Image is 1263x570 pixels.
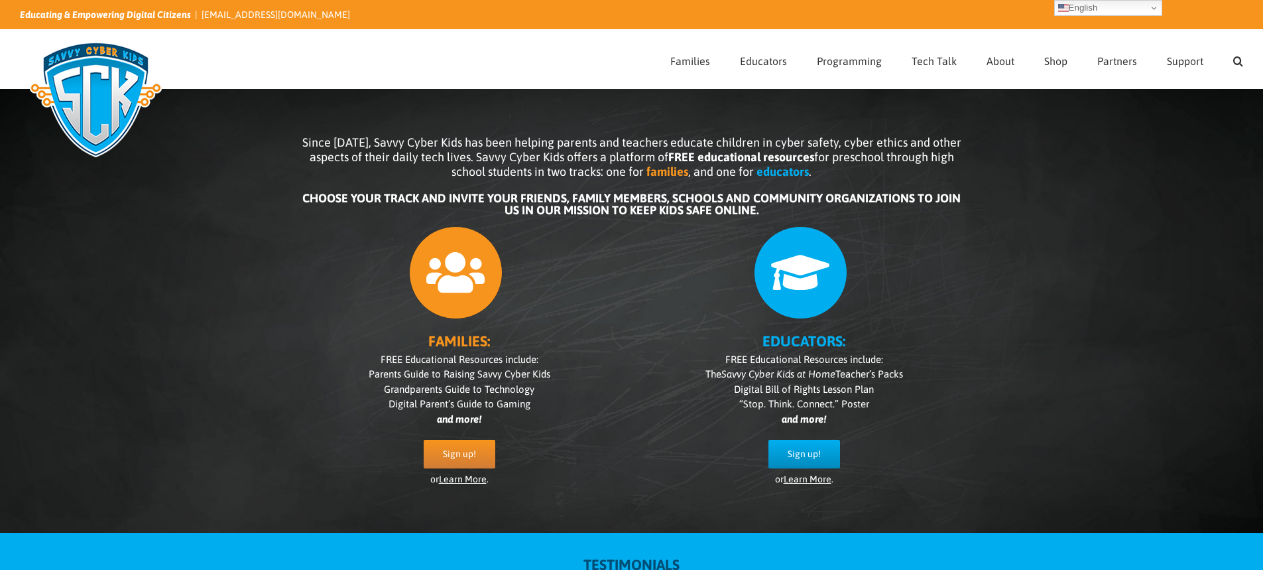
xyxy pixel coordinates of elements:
b: families [646,165,688,178]
a: About [987,30,1014,88]
span: FREE Educational Resources include: [381,354,538,365]
b: CHOOSE YOUR TRACK AND INVITE YOUR FRIENDS, FAMILY MEMBERS, SCHOOLS AND COMMUNITY ORGANIZATIONS TO... [302,191,961,217]
span: . [809,165,812,178]
span: Educators [740,56,787,66]
span: or . [775,474,833,484]
span: , and one for [688,165,754,178]
img: Savvy Cyber Kids Logo [20,33,172,166]
a: Search [1233,30,1243,88]
b: FAMILIES: [428,332,490,350]
a: Programming [817,30,882,88]
a: Learn More [784,474,831,484]
span: Sign up! [443,449,476,460]
span: Partners [1097,56,1137,66]
a: [EMAIL_ADDRESS][DOMAIN_NAME] [202,9,350,20]
a: Families [670,30,710,88]
span: or . [430,474,489,484]
span: Sign up! [788,449,821,460]
i: and more! [782,413,826,425]
a: Shop [1044,30,1067,88]
span: Digital Parent’s Guide to Gaming [389,398,530,409]
span: Since [DATE], Savvy Cyber Kids has been helping parents and teachers educate children in cyber sa... [302,135,961,178]
span: Families [670,56,710,66]
b: EDUCATORS: [762,332,845,350]
b: educators [756,165,809,178]
span: Shop [1044,56,1067,66]
span: Tech Talk [912,56,957,66]
b: FREE educational resources [668,150,814,164]
span: “Stop. Think. Connect.” Poster [739,398,869,409]
span: About [987,56,1014,66]
span: Digital Bill of Rights Lesson Plan [734,384,874,395]
span: Support [1167,56,1203,66]
a: Partners [1097,30,1137,88]
span: Programming [817,56,882,66]
i: and more! [437,413,481,425]
span: The Teacher’s Packs [705,368,903,380]
span: FREE Educational Resources include: [725,354,883,365]
i: Educating & Empowering Digital Citizens [20,9,191,20]
a: Learn More [439,474,487,484]
a: Tech Talk [912,30,957,88]
a: Educators [740,30,787,88]
span: Parents Guide to Raising Savvy Cyber Kids [369,368,550,380]
a: Support [1167,30,1203,88]
a: Sign up! [424,440,495,468]
span: Grandparents Guide to Technology [384,384,534,395]
i: Savvy Cyber Kids at Home [721,368,835,380]
a: Sign up! [768,440,840,468]
nav: Main Menu [670,30,1243,88]
img: en [1058,3,1069,13]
